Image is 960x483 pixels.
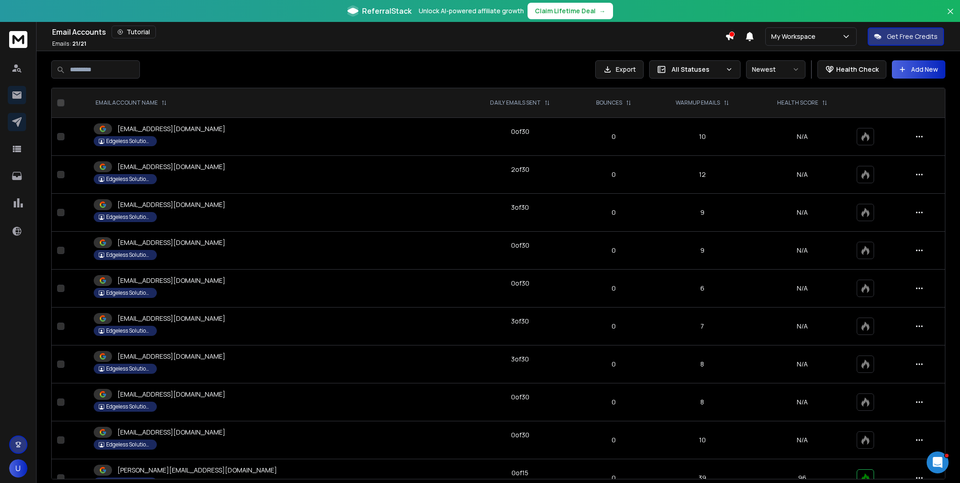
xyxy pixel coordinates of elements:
[117,200,225,209] p: [EMAIL_ADDRESS][DOMAIN_NAME]
[759,170,846,179] p: N/A
[927,451,949,473] iframe: Intercom live chat
[581,208,645,217] p: 0
[511,165,529,174] div: 2 of 30
[771,32,819,41] p: My Workspace
[595,60,644,79] button: Export
[581,170,645,179] p: 0
[72,40,86,48] span: 21 / 21
[106,403,152,410] p: Edgeless Solutions
[651,270,753,308] td: 6
[887,32,938,41] p: Get Free Credits
[490,99,541,106] p: DAILY EMAILS SENT
[511,317,529,326] div: 3 of 30
[651,383,753,421] td: 8
[106,175,152,183] p: Edgeless Solutions
[651,156,753,194] td: 12
[9,459,27,478] button: U
[746,60,805,79] button: Newest
[106,213,152,221] p: Edgeless Solutions
[759,208,846,217] p: N/A
[581,246,645,255] p: 0
[117,390,225,399] p: [EMAIL_ADDRESS][DOMAIN_NAME]
[52,40,86,48] p: Emails :
[651,421,753,459] td: 10
[651,118,753,156] td: 10
[511,127,529,136] div: 0 of 30
[817,60,886,79] button: Health Check
[106,251,152,259] p: Edgeless Solutions
[599,6,606,16] span: →
[581,435,645,445] p: 0
[581,360,645,369] p: 0
[596,99,622,106] p: BOUNCES
[512,468,528,478] div: 0 of 15
[117,162,225,171] p: [EMAIL_ADDRESS][DOMAIN_NAME]
[836,65,879,74] p: Health Check
[117,352,225,361] p: [EMAIL_ADDRESS][DOMAIN_NAME]
[511,203,529,212] div: 3 of 30
[759,360,846,369] p: N/A
[651,232,753,270] td: 9
[759,246,846,255] p: N/A
[651,345,753,383] td: 8
[511,393,529,402] div: 0 of 30
[868,27,944,46] button: Get Free Credits
[581,284,645,293] p: 0
[106,327,152,334] p: Edgeless Solutions
[106,289,152,297] p: Edgeless Solutions
[96,99,167,106] div: EMAIL ACCOUNT NAME
[52,26,725,38] div: Email Accounts
[106,138,152,145] p: Edgeless Solutions
[581,398,645,407] p: 0
[511,355,529,364] div: 3 of 30
[511,279,529,288] div: 0 of 30
[777,99,818,106] p: HEALTH SCORE
[581,132,645,141] p: 0
[759,284,846,293] p: N/A
[651,194,753,232] td: 9
[117,124,225,133] p: [EMAIL_ADDRESS][DOMAIN_NAME]
[511,241,529,250] div: 0 of 30
[759,435,846,445] p: N/A
[892,60,945,79] button: Add New
[117,276,225,285] p: [EMAIL_ADDRESS][DOMAIN_NAME]
[759,398,846,407] p: N/A
[112,26,156,38] button: Tutorial
[676,99,720,106] p: WARMUP EMAILS
[581,322,645,331] p: 0
[419,6,524,16] p: Unlock AI-powered affiliate growth
[362,5,411,16] span: ReferralStack
[117,314,225,323] p: [EMAIL_ADDRESS][DOMAIN_NAME]
[117,466,277,475] p: [PERSON_NAME][EMAIL_ADDRESS][DOMAIN_NAME]
[511,430,529,440] div: 0 of 30
[106,441,152,448] p: Edgeless Solutions
[759,132,846,141] p: N/A
[117,238,225,247] p: [EMAIL_ADDRESS][DOMAIN_NAME]
[672,65,722,74] p: All Statuses
[106,365,152,372] p: Edgeless Solutions
[528,3,613,19] button: Claim Lifetime Deal→
[117,428,225,437] p: [EMAIL_ADDRESS][DOMAIN_NAME]
[581,473,645,483] p: 0
[759,322,846,331] p: N/A
[944,5,956,27] button: Close banner
[651,308,753,345] td: 7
